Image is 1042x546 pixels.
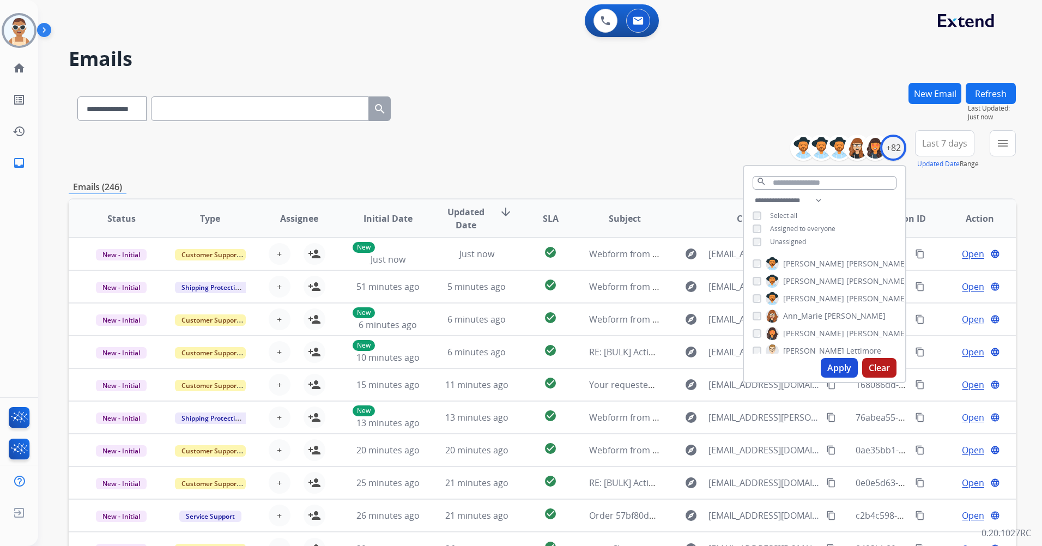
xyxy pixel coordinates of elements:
[544,442,557,455] mat-icon: check_circle
[962,476,984,489] span: Open
[308,345,321,359] mat-icon: person_add
[708,345,820,359] span: [EMAIL_ADDRESS][DOMAIN_NAME]
[846,293,907,304] span: [PERSON_NAME]
[356,281,420,293] span: 51 minutes ago
[445,411,508,423] span: 13 minutes ago
[962,280,984,293] span: Open
[353,340,375,351] p: New
[277,280,282,293] span: +
[856,444,1025,456] span: 0ae35bb1-43de-4022-a0bd-074b9795e71f
[708,509,820,522] span: [EMAIL_ADDRESS][DOMAIN_NAME]
[359,319,417,331] span: 6 minutes ago
[982,526,1031,539] p: 0.20.1027RC
[544,507,557,520] mat-icon: check_circle
[783,311,822,321] span: Ann_Marie
[770,237,806,246] span: Unassigned
[825,311,886,321] span: [PERSON_NAME]
[269,374,290,396] button: +
[445,509,508,521] span: 21 minutes ago
[589,444,836,456] span: Webform from [EMAIL_ADDRESS][DOMAIN_NAME] on [DATE]
[96,314,147,326] span: New - Initial
[308,509,321,522] mat-icon: person_add
[175,380,246,391] span: Customer Support
[96,282,147,293] span: New - Initial
[990,380,1000,390] mat-icon: language
[356,444,420,456] span: 20 minutes ago
[783,276,844,287] span: [PERSON_NAME]
[445,477,508,489] span: 21 minutes ago
[968,113,1016,122] span: Just now
[708,476,820,489] span: [EMAIL_ADDRESS][DOMAIN_NAME]
[915,130,974,156] button: Last 7 days
[308,444,321,457] mat-icon: person_add
[96,412,147,424] span: New - Initial
[589,509,777,521] span: Order 57bf80db-162a-4c1e-a04f-7af1f2644d70
[966,83,1016,104] button: Refresh
[277,378,282,391] span: +
[990,412,1000,422] mat-icon: language
[737,212,779,225] span: Customer
[770,211,797,220] span: Select all
[589,248,836,260] span: Webform from [EMAIL_ADDRESS][DOMAIN_NAME] on [DATE]
[962,247,984,260] span: Open
[96,511,147,522] span: New - Initial
[708,280,820,293] span: [EMAIL_ADDRESS][DOMAIN_NAME]
[544,475,557,488] mat-icon: check_circle
[589,281,836,293] span: Webform from [EMAIL_ADDRESS][DOMAIN_NAME] on [DATE]
[175,347,246,359] span: Customer Support
[96,249,147,260] span: New - Initial
[684,509,698,522] mat-icon: explore
[990,314,1000,324] mat-icon: language
[915,380,925,390] mat-icon: content_copy
[269,472,290,494] button: +
[990,478,1000,488] mat-icon: language
[175,445,246,457] span: Customer Support
[846,328,907,339] span: [PERSON_NAME]
[962,345,984,359] span: Open
[846,258,907,269] span: [PERSON_NAME]
[544,278,557,292] mat-icon: check_circle
[915,249,925,259] mat-icon: content_copy
[589,411,904,423] span: Webform from [EMAIL_ADDRESS][PERSON_NAME][DOMAIN_NAME] on [DATE]
[826,445,836,455] mat-icon: content_copy
[373,102,386,116] mat-icon: search
[684,378,698,391] mat-icon: explore
[277,444,282,457] span: +
[441,205,490,232] span: Updated Date
[915,347,925,357] mat-icon: content_copy
[499,205,512,219] mat-icon: arrow_downward
[280,212,318,225] span: Assignee
[364,212,413,225] span: Initial Date
[356,417,420,429] span: 13 minutes ago
[684,345,698,359] mat-icon: explore
[353,405,375,416] p: New
[962,411,984,424] span: Open
[277,345,282,359] span: +
[356,351,420,363] span: 10 minutes ago
[96,478,147,489] span: New - Initial
[277,476,282,489] span: +
[96,380,147,391] span: New - Initial
[308,411,321,424] mat-icon: person_add
[990,282,1000,292] mat-icon: language
[915,511,925,520] mat-icon: content_copy
[96,445,147,457] span: New - Initial
[783,258,844,269] span: [PERSON_NAME]
[447,346,506,358] span: 6 minutes ago
[13,62,26,75] mat-icon: home
[269,407,290,428] button: +
[915,412,925,422] mat-icon: content_copy
[371,253,405,265] span: Just now
[856,411,1019,423] span: 76abea55-e586-489f-ab96-f5fb0d4c83ba
[962,313,984,326] span: Open
[544,246,557,259] mat-icon: check_circle
[684,280,698,293] mat-icon: explore
[544,409,557,422] mat-icon: check_circle
[856,477,1015,489] span: 0e0e5d63-2cf8-4926-bd9c-25371fe2f74f
[684,247,698,260] mat-icon: explore
[915,314,925,324] mat-icon: content_copy
[756,177,766,186] mat-icon: search
[4,15,34,46] img: avatar
[353,242,375,253] p: New
[990,347,1000,357] mat-icon: language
